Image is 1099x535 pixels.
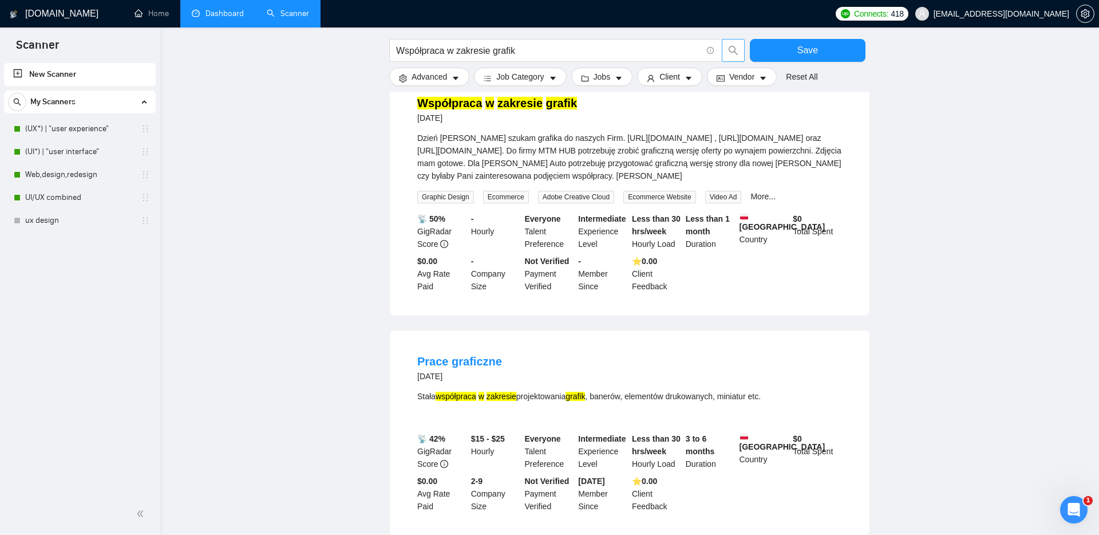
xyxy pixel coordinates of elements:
[523,213,576,250] div: Talent Preference
[707,47,714,54] span: info-circle
[471,477,483,486] b: 2-9
[891,7,903,20] span: 418
[25,186,134,209] a: UI/UX combined
[525,477,570,486] b: Not Verified
[647,74,655,82] span: user
[4,63,156,86] li: New Scanner
[1076,9,1094,18] a: setting
[854,7,888,20] span: Connects:
[417,434,445,443] b: 📡 42%
[8,93,26,111] button: search
[722,39,745,62] button: search
[417,97,577,109] a: Współpraca w zakresie grafik
[729,70,754,83] span: Vendor
[415,213,469,250] div: GigRadar Score
[538,191,614,203] span: Adobe Creative Cloud
[578,257,581,266] b: -
[479,392,484,401] mark: w
[683,432,737,470] div: Duration
[25,117,134,140] a: (UX*) | "user experience"
[417,390,842,403] div: Stała projektowania , banerów, elementów drukowanych, miniatur etc.
[485,97,495,109] mark: w
[483,191,529,203] span: Ecommerce
[581,74,589,82] span: folder
[571,68,633,86] button: folderJobscaret-down
[417,214,445,223] b: 📡 50%
[471,257,474,266] b: -
[1076,5,1094,23] button: setting
[685,74,693,82] span: caret-down
[7,37,68,61] span: Scanner
[705,191,742,203] span: Video Ad
[594,70,611,83] span: Jobs
[10,5,18,23] img: logo
[471,214,474,223] b: -
[740,432,825,451] b: [GEOGRAPHIC_DATA]
[417,191,474,203] span: Graphic Design
[525,257,570,266] b: Not Verified
[415,475,469,513] div: Avg Rate Paid
[30,91,76,113] span: My Scanners
[717,74,725,82] span: idcard
[417,97,482,109] mark: Współpraca
[576,432,630,470] div: Experience Level
[659,70,680,83] span: Client
[135,9,169,18] a: homeHome
[436,392,476,401] mark: współpraca
[469,432,523,470] div: Hourly
[389,68,469,86] button: settingAdvancedcaret-down
[790,213,844,250] div: Total Spent
[417,111,577,125] div: [DATE]
[576,255,630,293] div: Member Since
[523,432,576,470] div: Talent Preference
[722,45,744,56] span: search
[759,74,767,82] span: caret-down
[1060,496,1088,524] iframe: Intercom live chat
[632,257,657,266] b: ⭐️ 0.00
[632,214,681,236] b: Less than 30 hrs/week
[452,74,460,82] span: caret-down
[737,213,791,250] div: Country
[566,392,585,401] mark: grafik
[797,43,818,57] span: Save
[793,214,802,223] b: $ 0
[417,369,502,383] div: [DATE]
[615,74,623,82] span: caret-down
[750,39,865,62] button: Save
[576,213,630,250] div: Experience Level
[578,434,626,443] b: Intermediate
[740,213,825,231] b: [GEOGRAPHIC_DATA]
[630,255,683,293] div: Client Feedback
[1077,9,1094,18] span: setting
[523,475,576,513] div: Payment Verified
[578,477,604,486] b: [DATE]
[141,216,150,225] span: holder
[399,74,407,82] span: setting
[632,477,657,486] b: ⭐️ 0.00
[4,91,156,232] li: My Scanners
[683,213,737,250] div: Duration
[525,214,561,223] b: Everyone
[497,97,543,109] mark: zakresie
[918,10,926,18] span: user
[412,70,447,83] span: Advanced
[141,147,150,156] span: holder
[25,209,134,232] a: ux design
[686,214,730,236] b: Less than 1 month
[440,460,448,468] span: info-circle
[141,193,150,202] span: holder
[474,68,566,86] button: barsJob Categorycaret-down
[487,392,516,401] mark: zakresie
[469,213,523,250] div: Hourly
[686,434,715,456] b: 3 to 6 months
[786,70,817,83] a: Reset All
[13,63,147,86] a: New Scanner
[469,255,523,293] div: Company Size
[471,434,505,443] b: $15 - $25
[630,475,683,513] div: Client Feedback
[415,255,469,293] div: Avg Rate Paid
[740,432,748,440] img: 🇵🇱
[841,9,850,18] img: upwork-logo.png
[484,74,492,82] span: bars
[576,475,630,513] div: Member Since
